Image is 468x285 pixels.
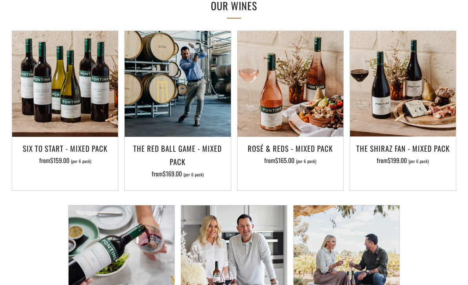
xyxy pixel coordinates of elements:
[238,142,343,181] a: Rosé & Reds - Mixed Pack from$165.00 (per 6 pack)
[129,142,227,168] h3: The Red Ball Game - Mixed Pack
[350,142,456,181] a: The Shiraz Fan - Mixed Pack from$199.00 (per 6 pack)
[388,156,407,165] span: $199.00
[39,156,91,165] span: from
[354,142,452,155] h3: The Shiraz Fan - Mixed Pack
[183,172,204,177] span: (per 6 pack)
[275,156,294,165] span: $165.00
[296,159,316,163] span: (per 6 pack)
[71,159,91,163] span: (per 6 pack)
[264,156,316,165] span: from
[152,169,204,178] span: from
[163,169,182,178] span: $169.00
[50,156,69,165] span: $159.00
[241,142,339,155] h3: Rosé & Reds - Mixed Pack
[12,142,118,181] a: Six To Start - Mixed Pack from$159.00 (per 6 pack)
[377,156,429,165] span: from
[125,142,230,181] a: The Red Ball Game - Mixed Pack from$169.00 (per 6 pack)
[16,142,114,155] h3: Six To Start - Mixed Pack
[408,159,429,163] span: (per 6 pack)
